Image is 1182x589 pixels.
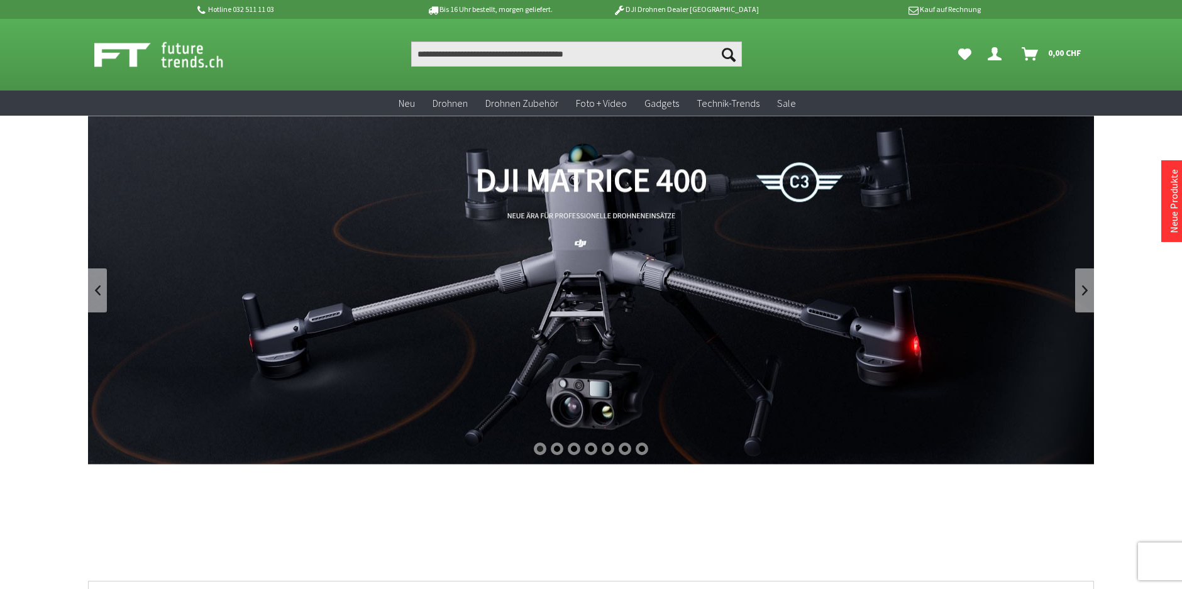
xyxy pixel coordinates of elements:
span: Foto + Video [576,97,627,109]
a: DJI Matrice 400 [88,116,1094,465]
div: 1 [534,443,546,455]
span: Gadgets [644,97,679,109]
a: Drohnen [424,91,477,116]
input: Produkt, Marke, Kategorie, EAN, Artikelnummer… [411,41,742,67]
div: 4 [585,443,597,455]
a: Foto + Video [567,91,636,116]
div: 5 [602,443,614,455]
p: Kauf auf Rechnung [784,2,980,17]
div: 3 [568,443,580,455]
div: 7 [636,443,648,455]
a: Sale [768,91,805,116]
a: Neu [390,91,424,116]
span: Drohnen [433,97,468,109]
div: 6 [619,443,631,455]
span: Technik-Trends [697,97,759,109]
a: Technik-Trends [688,91,768,116]
a: Neue Produkte [1168,169,1180,233]
span: Sale [777,97,796,109]
a: Drohnen Zubehör [477,91,567,116]
span: Neu [399,97,415,109]
img: Shop Futuretrends - zur Startseite wechseln [94,39,251,70]
div: 2 [551,443,563,455]
p: DJI Drohnen Dealer [GEOGRAPHIC_DATA] [588,2,784,17]
span: Drohnen Zubehör [485,97,558,109]
a: Warenkorb [1017,41,1088,67]
span: 0,00 CHF [1048,43,1081,63]
a: Meine Favoriten [952,41,978,67]
a: Gadgets [636,91,688,116]
button: Suchen [715,41,742,67]
a: Dein Konto [983,41,1012,67]
p: Bis 16 Uhr bestellt, morgen geliefert. [391,2,587,17]
p: Hotline 032 511 11 03 [195,2,391,17]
